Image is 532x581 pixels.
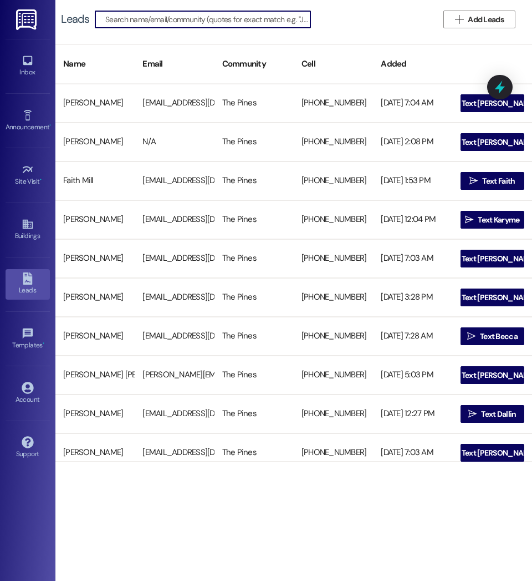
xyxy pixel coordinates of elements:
[461,250,524,267] button: Text [PERSON_NAME]
[468,410,477,418] i: 
[6,324,50,354] a: Templates •
[443,11,515,28] button: Add Leads
[373,50,452,78] div: Added
[294,92,373,114] div: [PHONE_NUMBER]
[135,442,214,464] div: [EMAIL_ADDRESS][DOMAIN_NAME]
[294,50,373,78] div: Cell
[373,131,452,153] div: [DATE] 2:08 PM
[40,176,42,184] span: •
[61,13,89,25] div: Leads
[135,209,214,231] div: [EMAIL_ADDRESS][DOMAIN_NAME]
[135,286,214,309] div: [EMAIL_ADDRESS][DOMAIN_NAME]
[461,405,524,423] button: Text Dallin
[461,327,524,345] button: Text Becca
[468,14,504,26] span: Add Leads
[294,325,373,347] div: [PHONE_NUMBER]
[214,131,294,153] div: The Pines
[6,160,50,190] a: Site Visit •
[448,293,457,302] i: 
[135,403,214,425] div: [EMAIL_ADDRESS][DOMAIN_NAME]
[448,99,457,108] i: 
[373,442,452,464] div: [DATE] 7:03 AM
[6,269,50,299] a: Leads
[478,214,519,226] span: Text Karyme
[214,247,294,270] div: The Pines
[135,364,214,386] div: [PERSON_NAME][EMAIL_ADDRESS][PERSON_NAME][DOMAIN_NAME]
[214,92,294,114] div: The Pines
[373,170,452,192] div: [DATE] 1:53 PM
[135,170,214,192] div: [EMAIL_ADDRESS][DOMAIN_NAME]
[55,247,135,270] div: [PERSON_NAME]
[294,247,373,270] div: [PHONE_NUMBER]
[467,332,475,341] i: 
[135,325,214,347] div: [EMAIL_ADDRESS][DOMAIN_NAME]
[55,442,135,464] div: [PERSON_NAME]
[294,286,373,309] div: [PHONE_NUMBER]
[461,289,524,306] button: Text [PERSON_NAME]
[55,92,135,114] div: [PERSON_NAME]
[49,122,51,129] span: •
[16,9,39,30] img: ResiDesk Logo
[448,138,457,146] i: 
[214,403,294,425] div: The Pines
[43,340,44,347] span: •
[55,325,135,347] div: [PERSON_NAME]
[481,408,516,420] span: Text Dallin
[461,172,524,190] button: Text Faith
[214,286,294,309] div: The Pines
[55,403,135,425] div: [PERSON_NAME]
[448,371,457,380] i: 
[55,364,135,386] div: [PERSON_NAME] [PERSON_NAME]
[55,286,135,309] div: [PERSON_NAME]
[214,170,294,192] div: The Pines
[373,247,452,270] div: [DATE] 7:03 AM
[55,209,135,231] div: [PERSON_NAME]
[135,247,214,270] div: [EMAIL_ADDRESS][DOMAIN_NAME]
[461,133,524,151] button: Text [PERSON_NAME]
[373,286,452,309] div: [DATE] 3:28 PM
[135,50,214,78] div: Email
[373,209,452,231] div: [DATE] 12:04 PM
[294,442,373,464] div: [PHONE_NUMBER]
[294,403,373,425] div: [PHONE_NUMBER]
[214,442,294,464] div: The Pines
[461,211,524,229] button: Text Karyme
[135,92,214,114] div: [EMAIL_ADDRESS][DOMAIN_NAME]
[448,448,457,457] i: 
[214,325,294,347] div: The Pines
[294,131,373,153] div: [PHONE_NUMBER]
[373,364,452,386] div: [DATE] 5:03 PM
[461,444,524,462] button: Text [PERSON_NAME]
[455,15,463,24] i: 
[214,209,294,231] div: The Pines
[6,215,50,245] a: Buildings
[480,331,518,342] span: Text Becca
[6,378,50,408] a: Account
[469,176,478,185] i: 
[55,131,135,153] div: [PERSON_NAME]
[6,433,50,463] a: Support
[55,50,135,78] div: Name
[214,364,294,386] div: The Pines
[294,364,373,386] div: [PHONE_NUMBER]
[214,50,294,78] div: Community
[448,254,457,263] i: 
[55,170,135,192] div: Faith Mill
[373,92,452,114] div: [DATE] 7:04 AM
[461,366,524,384] button: Text [PERSON_NAME]
[294,209,373,231] div: [PHONE_NUMBER]
[6,51,50,81] a: Inbox
[294,170,373,192] div: [PHONE_NUMBER]
[461,94,524,112] button: Text [PERSON_NAME]
[373,403,452,425] div: [DATE] 12:27 PM
[465,215,473,224] i: 
[135,131,214,153] div: N/A
[105,12,310,27] input: Search name/email/community (quotes for exact match e.g. "John Smith")
[373,325,452,347] div: [DATE] 7:28 AM
[482,175,515,187] span: Text Faith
